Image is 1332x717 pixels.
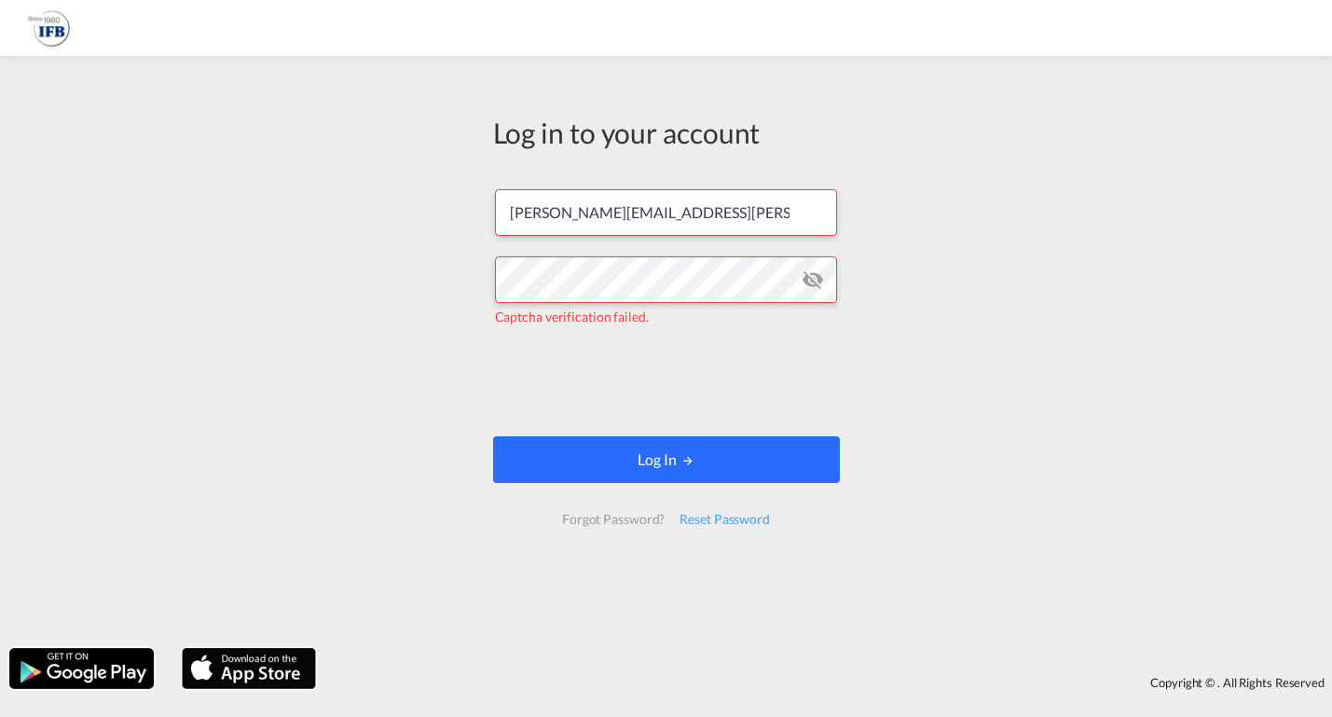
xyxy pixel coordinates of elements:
[555,503,672,536] div: Forgot Password?
[180,646,318,691] img: apple.png
[495,309,649,324] span: Captcha verification failed.
[525,345,808,418] iframe: reCAPTCHA
[802,269,824,291] md-icon: icon-eye-off
[495,189,837,236] input: Enter email/phone number
[493,436,840,483] button: LOGIN
[28,7,70,49] img: b628ab10256c11eeb52753acbc15d091.png
[493,113,840,152] div: Log in to your account
[7,646,156,691] img: google.png
[672,503,777,536] div: Reset Password
[325,667,1332,698] div: Copyright © . All Rights Reserved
